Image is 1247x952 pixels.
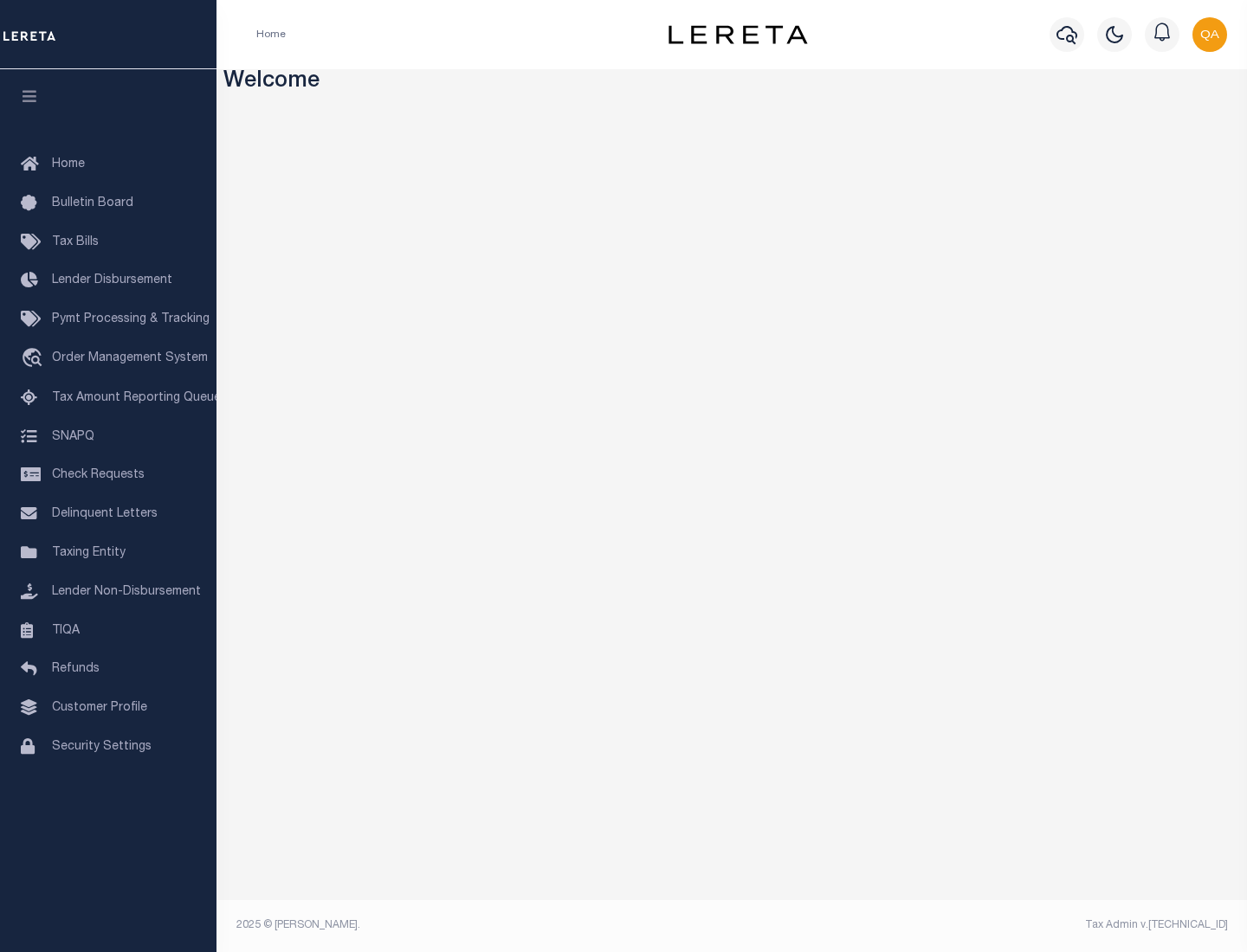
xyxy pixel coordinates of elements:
h3: Welcome [223,69,1241,96]
span: Bulletin Board [52,197,133,209]
span: TIQA [52,624,80,636]
span: Tax Bills [52,236,99,248]
span: Lender Disbursement [52,274,172,286]
span: Customer Profile [52,702,147,714]
div: 2025 © [PERSON_NAME]. [223,917,733,933]
span: Check Requests [52,469,145,481]
img: logo-dark.svg [669,25,807,44]
span: Refunds [52,663,100,675]
span: Taxing Entity [52,547,126,559]
span: Security Settings [52,741,152,753]
div: Tax Admin v.[TECHNICAL_ID] [745,917,1228,933]
span: Lender Non-Disbursement [52,586,201,598]
span: Tax Amount Reporting Queue [52,392,221,404]
span: Order Management System [52,352,208,364]
span: SNAPQ [52,430,94,442]
li: Home [256,27,286,42]
span: Home [52,158,85,170]
span: Delinquent Letters [52,508,158,520]
i: travel_explore [21,348,48,370]
span: Pymt Processing & Tracking [52,313,210,325]
img: svg+xml;base64,PHN2ZyB4bWxucz0iaHR0cDovL3d3dy53My5vcmcvMjAwMC9zdmciIHBvaW50ZXItZXZlbnRzPSJub25lIi... [1192,17,1227,52]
